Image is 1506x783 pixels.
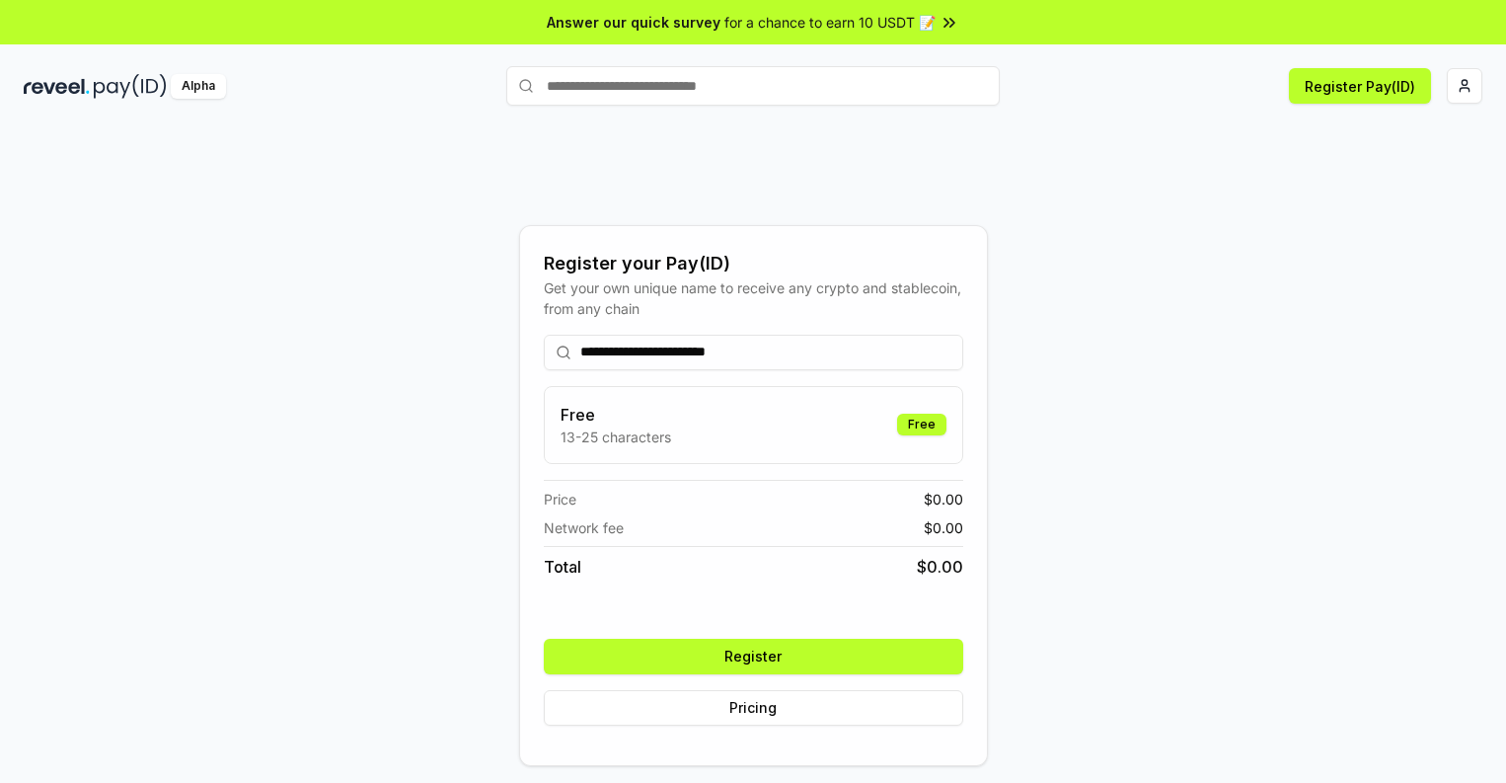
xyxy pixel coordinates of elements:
[544,250,963,277] div: Register your Pay(ID)
[897,414,946,435] div: Free
[917,555,963,579] span: $ 0.00
[544,517,624,538] span: Network fee
[544,277,963,319] div: Get your own unique name to receive any crypto and stablecoin, from any chain
[544,639,963,674] button: Register
[24,74,90,99] img: reveel_dark
[171,74,226,99] div: Alpha
[544,489,576,509] span: Price
[561,403,671,427] h3: Free
[1289,68,1431,104] button: Register Pay(ID)
[924,489,963,509] span: $ 0.00
[544,690,963,726] button: Pricing
[94,74,167,99] img: pay_id
[544,555,581,579] span: Total
[561,427,671,447] p: 13-25 characters
[924,517,963,538] span: $ 0.00
[724,12,936,33] span: for a chance to earn 10 USDT 📝
[547,12,720,33] span: Answer our quick survey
